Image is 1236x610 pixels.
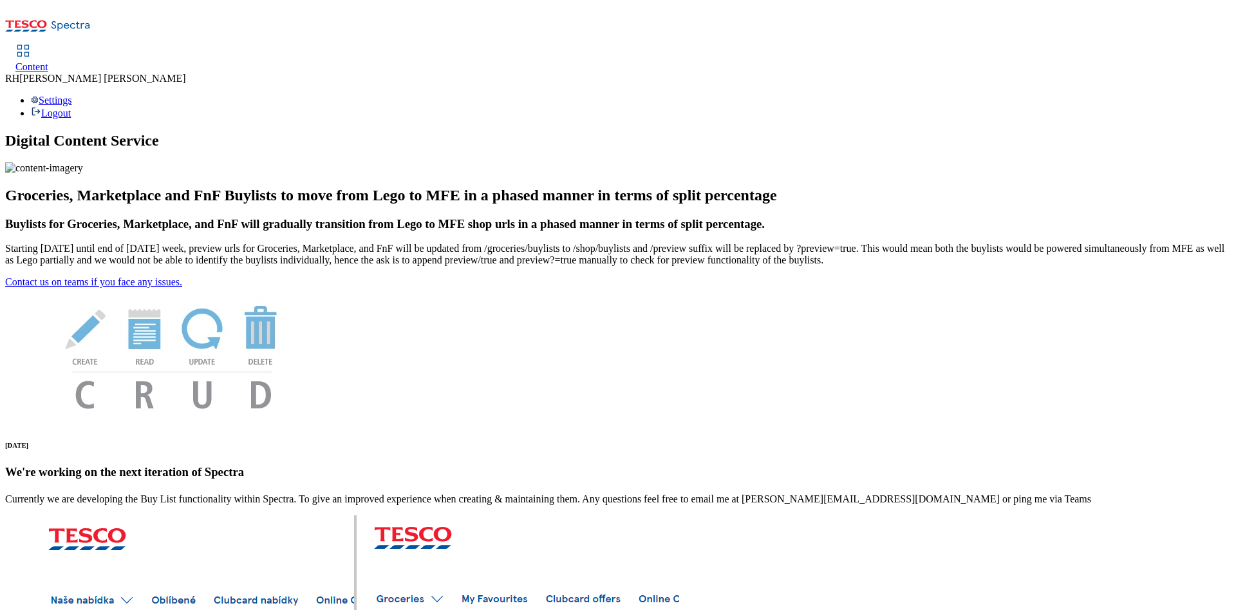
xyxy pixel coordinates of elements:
[31,108,71,119] a: Logout
[5,465,1231,479] h3: We're working on the next iteration of Spectra
[15,46,48,73] a: Content
[5,217,1231,231] h3: Buylists for Groceries, Marketplace, and FnF will gradually transition from Lego to MFE shop urls...
[5,276,182,287] a: Contact us on teams if you face any issues.
[5,243,1231,266] p: Starting [DATE] until end of [DATE] week, preview urls for Groceries, Marketplace, and FnF will b...
[5,288,340,423] img: News Image
[5,187,1231,204] h2: Groceries, Marketplace and FnF Buylists to move from Lego to MFE in a phased manner in terms of s...
[31,95,72,106] a: Settings
[15,61,48,72] span: Content
[5,132,1231,149] h1: Digital Content Service
[19,73,185,84] span: [PERSON_NAME] [PERSON_NAME]
[5,162,83,174] img: content-imagery
[5,441,1231,449] h6: [DATE]
[5,73,19,84] span: RH
[5,493,1231,505] p: Currently we are developing the Buy List functionality within Spectra. To give an improved experi...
